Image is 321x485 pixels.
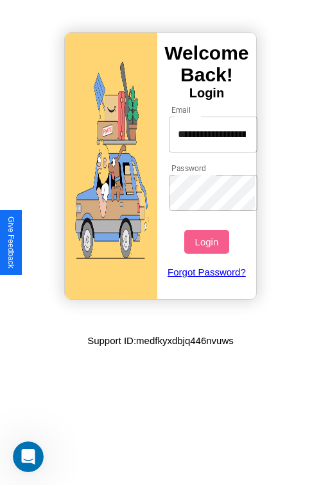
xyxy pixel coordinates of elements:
h3: Welcome Back! [157,42,256,86]
h4: Login [157,86,256,101]
img: gif [65,33,157,299]
iframe: Intercom live chat [13,441,44,472]
div: Give Feedback [6,217,15,268]
a: Forgot Password? [162,254,252,290]
label: Email [171,104,191,115]
button: Login [184,230,229,254]
label: Password [171,163,205,174]
p: Support ID: medfkyxdbjq446nvuws [87,332,234,349]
